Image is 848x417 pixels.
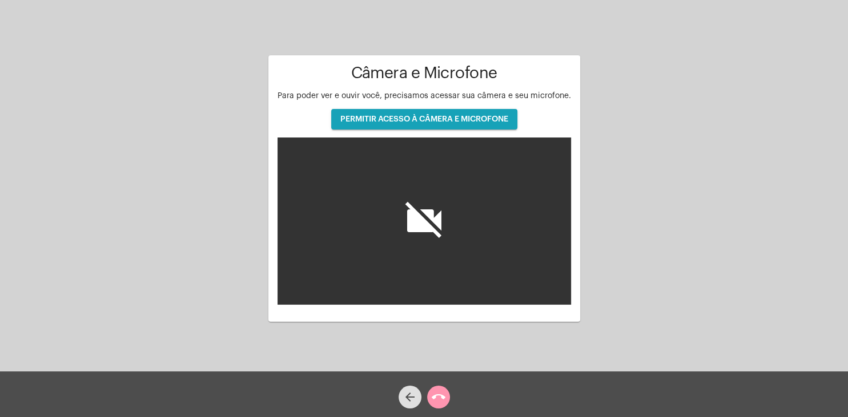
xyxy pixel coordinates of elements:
[278,92,571,100] span: Para poder ver e ouvir você, precisamos acessar sua câmera e seu microfone.
[401,198,447,244] i: videocam_off
[340,115,508,123] span: PERMITIR ACESSO À CÂMERA E MICROFONE
[432,390,445,404] mat-icon: call_end
[331,109,517,129] button: PERMITIR ACESSO À CÂMERA E MICROFONE
[278,64,571,82] h1: Câmera e Microfone
[403,390,417,404] mat-icon: arrow_back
